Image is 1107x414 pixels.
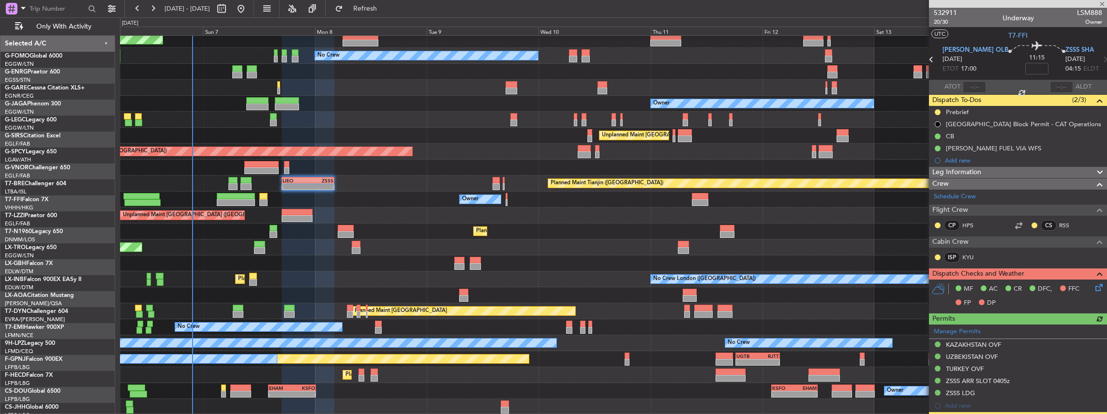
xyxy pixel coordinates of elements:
span: [DATE] - [DATE] [165,4,210,13]
input: Trip Number [30,1,85,16]
a: LFPB/LBG [5,396,30,403]
button: UTC [931,30,948,38]
a: T7-DYNChallenger 604 [5,309,68,314]
a: LX-INBFalcon 900EX EASy II [5,277,81,282]
a: 9H-LPZLegacy 500 [5,340,55,346]
a: CS-JHHGlobal 6000 [5,404,59,410]
a: LFPB/LBG [5,364,30,371]
span: [PERSON_NAME] OLB [942,45,1008,55]
div: KSFO [292,385,315,391]
span: G-JAGA [5,101,27,107]
a: EGNR/CEG [5,92,34,100]
div: Underway [1002,13,1034,23]
span: 9H-LPZ [5,340,24,346]
div: CS [1041,220,1057,231]
span: T7-FFI [1008,30,1028,41]
div: Sun 7 [203,27,315,35]
span: Dispatch To-Dos [932,95,981,106]
div: [PERSON_NAME] FUEL VIA WFS [946,144,1041,152]
div: No Crew London ([GEOGRAPHIC_DATA]) [653,272,756,286]
div: Planned Maint [GEOGRAPHIC_DATA] ([GEOGRAPHIC_DATA]) [345,368,498,382]
div: - [292,391,315,397]
span: DFC, [1038,284,1052,294]
a: EVRA/[PERSON_NAME] [5,316,65,323]
div: Owner [887,384,903,398]
a: G-LEGCLegacy 600 [5,117,57,123]
div: Owner [462,192,479,207]
a: RSS [1059,221,1081,230]
div: Add new [945,156,1102,164]
div: - [269,391,292,397]
a: G-SPCYLegacy 650 [5,149,57,155]
span: G-VNOR [5,165,29,171]
span: G-ENRG [5,69,28,75]
div: Planned Maint Tianjin ([GEOGRAPHIC_DATA]) [551,176,663,191]
div: - [772,391,794,397]
span: ATOT [944,82,960,92]
a: EDLW/DTM [5,268,33,275]
div: [DATE] [122,19,138,28]
span: Leg Information [932,167,981,178]
a: G-JAGAPhenom 300 [5,101,61,107]
span: [DATE] [1065,55,1085,64]
a: EGSS/STN [5,76,30,84]
span: Flight Crew [932,205,968,216]
span: Only With Activity [25,23,102,30]
span: ETOT [942,64,958,74]
div: - [758,359,779,365]
a: EDLW/DTM [5,284,33,291]
button: Only With Activity [11,19,105,34]
span: T7-DYN [5,309,27,314]
span: CR [1014,284,1022,294]
div: No Crew [728,336,750,350]
a: LX-TROLegacy 650 [5,245,57,251]
span: Refresh [345,5,386,12]
span: F-GPNJ [5,356,26,362]
a: LX-GBHFalcon 7X [5,261,53,266]
a: LX-AOACitation Mustang [5,293,74,298]
span: [DATE] [942,55,962,64]
span: ZSSS SHA [1065,45,1094,55]
span: LX-AOA [5,293,27,298]
span: Owner [1077,18,1102,26]
div: Mon 8 [315,27,427,35]
div: Fri 12 [763,27,874,35]
span: Dispatch Checks and Weather [932,268,1024,280]
a: G-SIRSCitation Excel [5,133,60,139]
div: UGTB [736,353,758,359]
div: - [308,184,333,190]
div: Wed 10 [539,27,650,35]
div: [GEOGRAPHIC_DATA] Block Permit - CAT Operations [946,120,1101,128]
a: EGGW/LTN [5,60,34,68]
a: EGLF/FAB [5,140,30,148]
div: CB [946,132,954,140]
div: ZSSS [308,177,333,183]
a: EGGW/LTN [5,124,34,132]
span: G-SPCY [5,149,26,155]
span: DP [987,298,996,308]
div: - [794,391,817,397]
span: Crew [932,178,949,190]
div: No Crew [317,48,340,63]
span: F-HECD [5,372,26,378]
a: EGGW/LTN [5,108,34,116]
span: G-GARE [5,85,27,91]
span: T7-FFI [5,197,22,203]
a: G-GARECessna Citation XLS+ [5,85,85,91]
div: Sat 13 [874,27,986,35]
span: G-FOMO [5,53,30,59]
button: Refresh [330,1,389,16]
span: Cabin Crew [932,237,969,248]
span: ELDT [1083,64,1099,74]
a: T7-FFIFalcon 7X [5,197,48,203]
div: KSFO [772,385,794,391]
a: LFMN/NCE [5,332,33,339]
span: (2/3) [1072,95,1086,105]
span: T7-N1960 [5,229,32,235]
span: FP [964,298,971,308]
a: F-HECDFalcon 7X [5,372,53,378]
span: G-SIRS [5,133,23,139]
a: EGLF/FAB [5,172,30,179]
div: Prebrief [946,108,969,116]
span: LX-INB [5,277,24,282]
